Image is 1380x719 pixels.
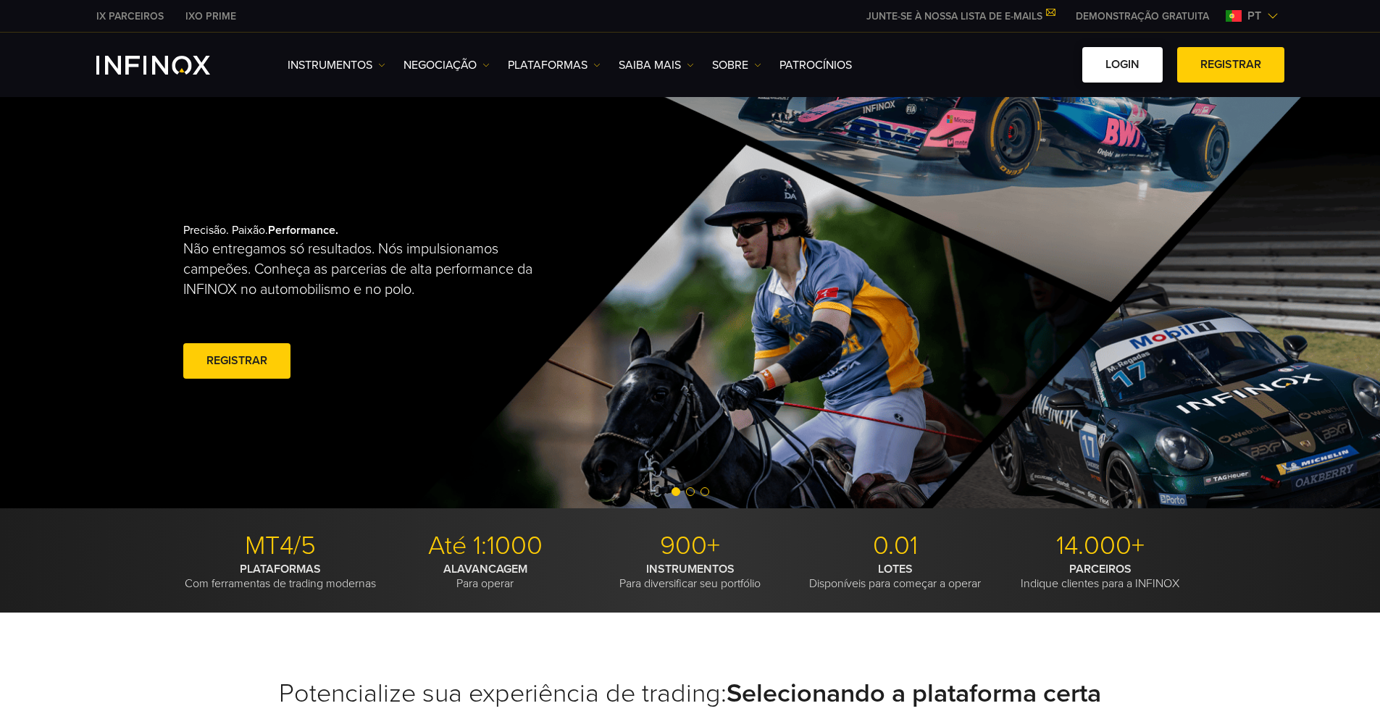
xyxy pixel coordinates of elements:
[701,487,709,496] span: Go to slide 3
[96,56,244,75] a: INFINOX Logo
[1242,7,1267,25] span: pt
[183,562,377,591] p: Com ferramentas de trading modernas
[388,562,582,591] p: Para operar
[183,530,377,562] p: MT4/5
[443,562,527,576] strong: ALAVANCAGEM
[1065,9,1220,24] a: INFINOX MENU
[779,56,852,74] a: Patrocínios
[183,239,548,300] p: Não entregamos só resultados. Nós impulsionamos campeões. Conheça as parcerias de alta performanc...
[85,9,175,24] a: INFINOX
[288,56,385,74] a: Instrumentos
[183,343,290,379] a: Registrar
[1069,562,1132,576] strong: PARCEIROS
[268,223,338,237] strong: Performance.
[1003,530,1197,562] p: 14.000+
[856,10,1065,22] a: JUNTE-SE À NOSSA LISTA DE E-MAILS
[646,562,735,576] strong: INSTRUMENTOS
[593,562,787,591] p: Para diversificar seu portfólio
[403,56,490,74] a: NEGOCIAÇÃO
[1003,562,1197,591] p: Indique clientes para a INFINOX
[878,562,913,576] strong: LOTES
[727,678,1101,709] strong: Selecionando a plataforma certa
[798,562,992,591] p: Disponíveis para começar a operar
[712,56,761,74] a: SOBRE
[798,530,992,562] p: 0.01
[388,530,582,562] p: Até 1:1000
[240,562,321,576] strong: PLATAFORMAS
[175,9,247,24] a: INFINOX
[593,530,787,562] p: 900+
[508,56,601,74] a: PLATAFORMAS
[1177,47,1284,83] a: Registrar
[619,56,694,74] a: Saiba mais
[183,200,640,405] div: Precisão. Paixão.
[183,678,1197,710] h2: Potencialize sua experiência de trading:
[1082,47,1163,83] a: Login
[672,487,680,496] span: Go to slide 1
[686,487,695,496] span: Go to slide 2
